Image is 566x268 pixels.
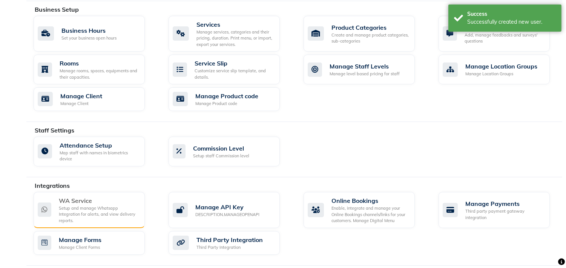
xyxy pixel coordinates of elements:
[465,199,544,208] div: Manage Payments
[34,137,157,166] a: Attendance SetupMap staff with names in biometrics device
[330,71,400,77] div: Manage level based pricing for staff
[467,10,556,18] div: Success
[34,192,157,228] a: WA ServiceSetup and manage Whatsapp Integration for alerts, and view delivery reports.
[331,23,409,32] div: Product Categories
[196,244,263,251] div: Third Party Integration
[169,137,292,166] a: Commission LevelSetup staff Commission level
[196,235,263,244] div: Third Party Integration
[60,141,139,150] div: Attendance Setup
[330,62,400,71] div: Manage Staff Levels
[59,235,101,244] div: Manage Forms
[331,32,409,44] div: Create and manage product categories, sub-categories
[193,144,249,153] div: Commission Level
[439,192,562,228] a: Manage PaymentsThird party payment gateway integration
[304,192,427,228] a: Online BookingsEnable, integrate and manage your Online Bookings channels/links for your customer...
[34,87,157,111] a: Manage ClientManage Client
[60,150,139,162] div: Map staff with names in biometrics device
[169,192,292,228] a: Manage API KeyDESCRIPTION.MANAGEOPENAPI
[195,212,259,218] div: DESCRIPTION.MANAGEOPENAPI
[195,59,274,68] div: Service Slip
[193,153,249,159] div: Setup staff Commission level
[169,231,292,255] a: Third Party IntegrationThird Party Integration
[196,29,274,48] div: Manage services, categories and their pricing, duration. Print menu, or import, export your servi...
[331,196,409,205] div: Online Bookings
[465,32,544,44] div: Add, manage feedbacks and surveys' questions
[59,196,139,205] div: WA Service
[61,35,117,41] div: Set your business open hours
[61,26,117,35] div: Business Hours
[196,20,274,29] div: Services
[34,16,157,52] a: Business HoursSet your business open hours
[195,91,258,100] div: Manage Product code
[304,16,427,52] a: Product CategoriesCreate and manage product categories, sub-categories
[60,91,102,100] div: Manage Client
[331,205,409,224] div: Enable, integrate and manage your Online Bookings channels/links for your customers. Manage Digit...
[195,203,259,212] div: Manage API Key
[195,68,274,80] div: Customize service slip template, and details.
[60,68,139,80] div: Manage rooms, spaces, equipments and their capacities.
[59,244,101,251] div: Manage Client Forms
[169,16,292,52] a: ServicesManage services, categories and their pricing, duration. Print menu, or import, export yo...
[34,231,157,255] a: Manage FormsManage Client Forms
[467,18,556,26] div: Successfully created new user.
[195,100,258,107] div: Manage Product code
[304,55,427,84] a: Manage Staff LevelsManage level based pricing for staff
[59,205,139,224] div: Setup and manage Whatsapp Integration for alerts, and view delivery reports.
[439,55,562,84] a: Manage Location GroupsManage Location Groups
[34,55,157,84] a: RoomsManage rooms, spaces, equipments and their capacities.
[169,87,292,111] a: Manage Product codeManage Product code
[465,208,544,221] div: Third party payment gateway integration
[439,16,562,52] a: FeedbackAdd, manage feedbacks and surveys' questions
[169,55,292,84] a: Service SlipCustomize service slip template, and details.
[465,62,537,71] div: Manage Location Groups
[60,59,139,68] div: Rooms
[465,71,537,77] div: Manage Location Groups
[60,100,102,107] div: Manage Client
